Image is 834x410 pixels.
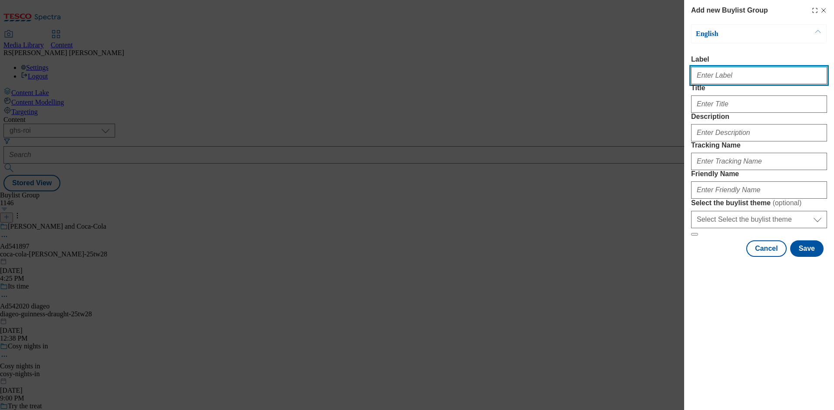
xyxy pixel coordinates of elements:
[790,240,824,257] button: Save
[691,153,827,170] input: Enter Tracking Name
[691,84,827,92] label: Title
[691,141,827,149] label: Tracking Name
[691,199,827,207] label: Select the buylist theme
[691,170,827,178] label: Friendly Name
[691,113,827,121] label: Description
[773,199,802,207] span: ( optional )
[696,30,787,38] p: English
[691,124,827,141] input: Enter Description
[691,67,827,84] input: Enter Label
[691,181,827,199] input: Enter Friendly Name
[746,240,786,257] button: Cancel
[691,5,768,16] h4: Add new Buylist Group
[691,56,827,63] label: Label
[691,95,827,113] input: Enter Title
